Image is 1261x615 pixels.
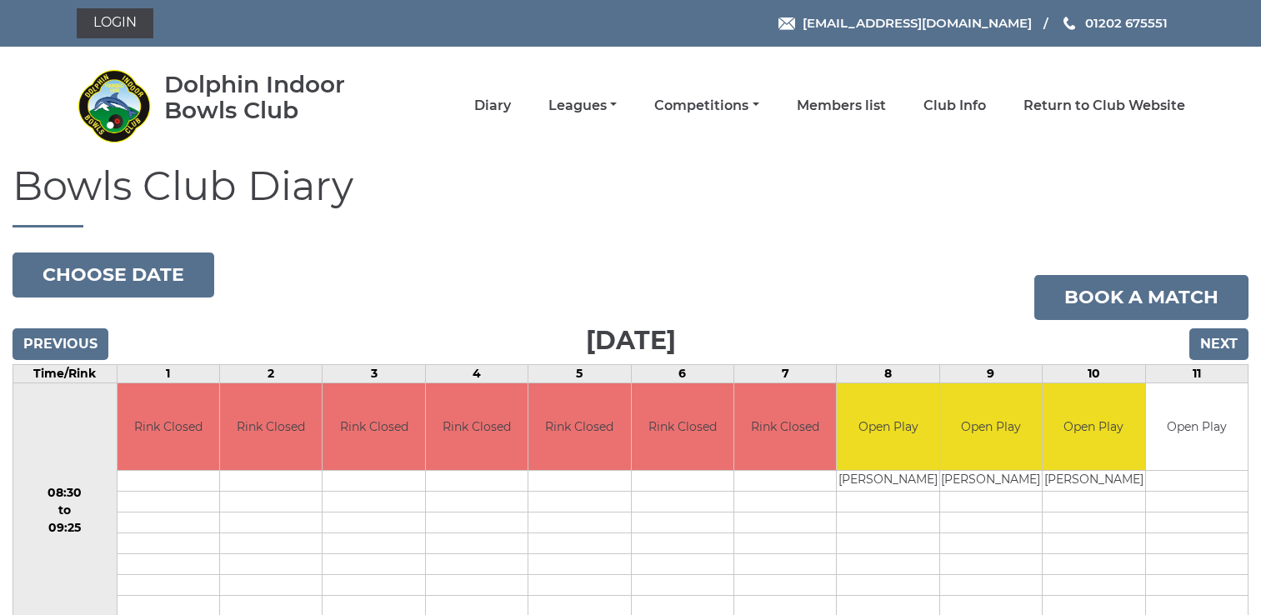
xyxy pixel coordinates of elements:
td: 9 [939,364,1042,382]
td: 2 [219,364,322,382]
a: Members list [797,97,886,115]
a: Leagues [548,97,617,115]
td: Rink Closed [323,383,424,471]
td: [PERSON_NAME] [1043,471,1144,492]
td: Open Play [1146,383,1248,471]
td: [PERSON_NAME] [837,471,938,492]
td: Open Play [837,383,938,471]
td: 4 [425,364,528,382]
button: Choose date [13,252,214,297]
td: Open Play [940,383,1042,471]
td: [PERSON_NAME] [940,471,1042,492]
td: Time/Rink [13,364,118,382]
td: 8 [837,364,939,382]
a: Book a match [1034,275,1248,320]
img: Dolphin Indoor Bowls Club [77,68,152,143]
a: Phone us 01202 675551 [1061,13,1168,32]
td: Rink Closed [734,383,836,471]
div: Dolphin Indoor Bowls Club [164,72,393,123]
a: Login [77,8,153,38]
a: Return to Club Website [1023,97,1185,115]
td: Open Play [1043,383,1144,471]
a: Competitions [654,97,758,115]
td: 11 [1145,364,1248,382]
td: 6 [631,364,733,382]
input: Previous [13,328,108,360]
td: 3 [323,364,425,382]
a: Email [EMAIL_ADDRESS][DOMAIN_NAME] [778,13,1032,32]
span: [EMAIL_ADDRESS][DOMAIN_NAME] [803,15,1032,31]
td: 7 [733,364,836,382]
td: Rink Closed [528,383,630,471]
img: Phone us [1063,17,1075,30]
span: 01202 675551 [1085,15,1168,31]
td: 10 [1043,364,1145,382]
input: Next [1189,328,1248,360]
a: Club Info [923,97,986,115]
a: Diary [474,97,511,115]
td: Rink Closed [220,383,322,471]
td: Rink Closed [118,383,219,471]
img: Email [778,17,795,30]
td: 1 [117,364,219,382]
td: 5 [528,364,631,382]
h1: Bowls Club Diary [13,164,1248,227]
td: Rink Closed [426,383,528,471]
td: Rink Closed [632,383,733,471]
